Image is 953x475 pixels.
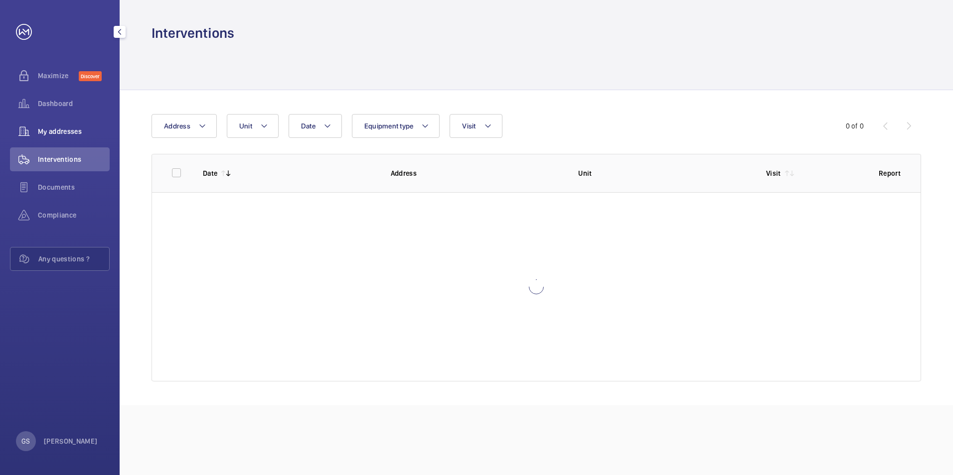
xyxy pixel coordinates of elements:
[44,436,98,446] p: [PERSON_NAME]
[203,168,217,178] p: Date
[38,154,110,164] span: Interventions
[152,24,234,42] h1: Interventions
[38,182,110,192] span: Documents
[391,168,563,178] p: Address
[227,114,279,138] button: Unit
[364,122,414,130] span: Equipment type
[239,122,252,130] span: Unit
[879,168,901,178] p: Report
[38,71,79,81] span: Maximize
[766,168,781,178] p: Visit
[21,436,30,446] p: GS
[164,122,190,130] span: Address
[289,114,342,138] button: Date
[578,168,750,178] p: Unit
[352,114,440,138] button: Equipment type
[846,121,864,131] div: 0 of 0
[38,254,109,264] span: Any questions ?
[38,126,110,136] span: My addresses
[462,122,476,130] span: Visit
[38,99,110,109] span: Dashboard
[301,122,316,130] span: Date
[450,114,502,138] button: Visit
[38,210,110,220] span: Compliance
[152,114,217,138] button: Address
[79,71,102,81] span: Discover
